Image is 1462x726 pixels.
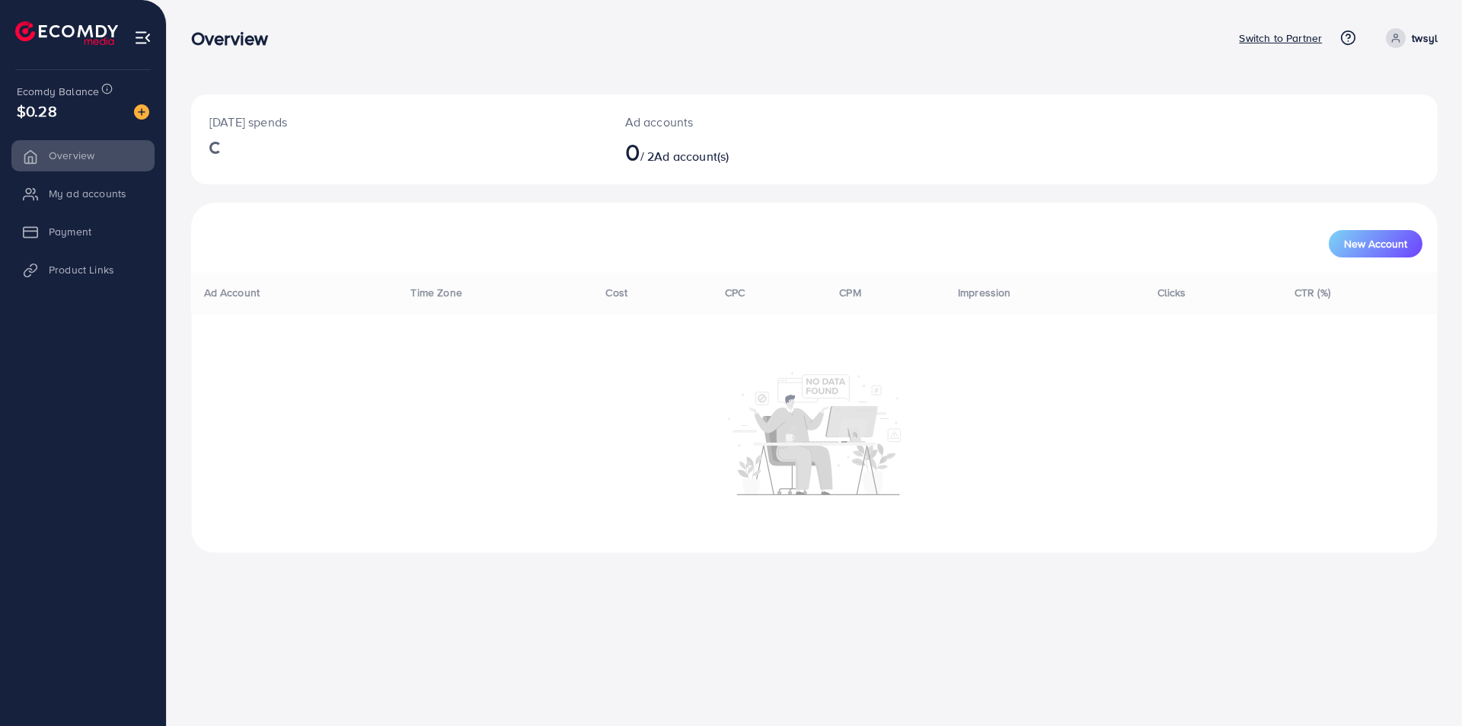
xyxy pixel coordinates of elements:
p: [DATE] spends [209,113,589,131]
p: twsyl [1412,29,1438,47]
span: Ad account(s) [654,148,729,165]
h3: Overview [191,27,280,50]
img: logo [15,21,118,45]
button: New Account [1329,230,1422,257]
h2: / 2 [625,137,900,166]
span: Ecomdy Balance [17,84,99,99]
img: image [134,104,149,120]
img: menu [134,29,152,46]
p: Ad accounts [625,113,900,131]
span: 0 [625,134,640,169]
span: $0.28 [17,100,57,122]
a: twsyl [1380,28,1438,48]
p: Switch to Partner [1239,29,1322,47]
span: New Account [1344,238,1407,249]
